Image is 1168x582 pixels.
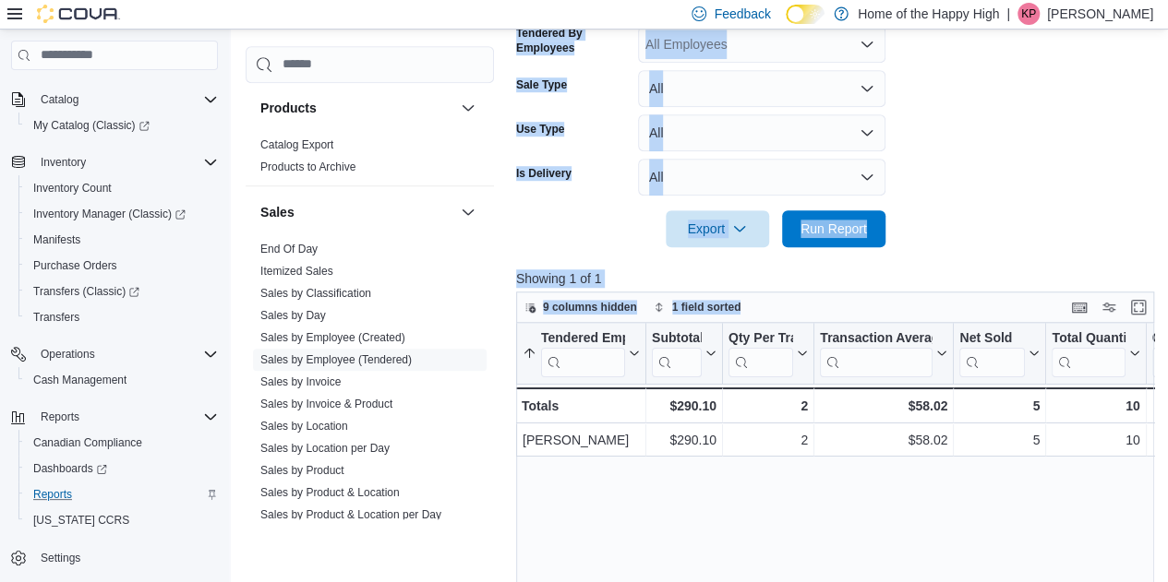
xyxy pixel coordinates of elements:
div: Total Quantity [1052,329,1125,376]
div: 5 [959,429,1040,451]
button: Operations [33,343,102,365]
button: Transfers [18,304,225,330]
span: Reports [33,487,72,502]
a: Catalog Export [260,138,333,151]
button: Cash Management [18,367,225,393]
span: Operations [41,347,95,362]
span: Dashboards [26,457,218,480]
img: Cova [37,5,120,23]
button: Display options [1098,296,1120,318]
span: Catalog [33,89,218,111]
div: Products [246,134,494,185]
span: Reports [41,410,79,424]
div: Sales [246,238,494,555]
button: Purchase Orders [18,253,225,279]
a: Sales by Location [260,420,348,433]
a: Transfers (Classic) [26,280,147,303]
div: Total Quantity [1052,329,1125,347]
button: Keyboard shortcuts [1068,296,1090,318]
span: Settings [41,551,80,565]
span: Washington CCRS [26,509,218,531]
span: Feedback [714,5,770,23]
div: Transaction Average [820,329,933,376]
span: Run Report [801,220,867,238]
button: Inventory [33,151,93,173]
span: Manifests [26,229,218,251]
a: Dashboards [18,456,225,481]
span: Sales by Invoice & Product [260,397,392,411]
span: Reports [26,483,218,505]
div: 5 [959,395,1040,417]
p: | [1006,3,1010,25]
button: Catalog [4,87,225,113]
a: Canadian Compliance [26,432,150,454]
div: Totals [522,395,640,417]
button: Enter fullscreen [1127,296,1150,318]
div: Kayla Parker [1017,3,1040,25]
button: Settings [4,544,225,571]
a: Transfers (Classic) [18,279,225,304]
span: Cash Management [33,373,126,387]
button: Manifests [18,227,225,253]
input: Dark Mode [786,5,825,24]
span: Operations [33,343,218,365]
button: Inventory Count [18,175,225,201]
span: Sales by Product & Location [260,485,400,500]
p: Home of the Happy High [858,3,999,25]
span: Purchase Orders [33,258,117,273]
span: Products to Archive [260,160,355,174]
button: Export [666,210,769,247]
span: Inventory Count [33,181,112,196]
a: Sales by Invoice & Product [260,398,392,410]
span: Settings [33,546,218,569]
span: Transfers (Classic) [33,284,139,299]
a: Sales by Employee (Tendered) [260,353,412,366]
span: Export [677,210,758,247]
div: Net Sold [959,329,1025,347]
a: Products to Archive [260,160,355,173]
button: Reports [4,404,225,430]
span: Canadian Compliance [26,432,218,454]
div: 2 [728,395,808,417]
span: Cash Management [26,369,218,391]
div: Subtotal [652,329,702,347]
div: Tendered Employee [541,329,625,376]
a: Inventory Manager (Classic) [26,203,193,225]
div: $290.10 [652,395,716,417]
a: Sales by Product [260,464,344,477]
a: Sales by Invoice [260,375,341,388]
a: [US_STATE] CCRS [26,509,137,531]
span: Sales by Product [260,463,344,478]
button: Sales [457,201,479,223]
a: Itemized Sales [260,265,333,278]
div: $58.02 [820,429,947,451]
span: KP [1021,3,1036,25]
span: Dashboards [33,461,107,476]
a: Transfers [26,306,87,328]
div: $58.02 [820,395,947,417]
div: [PERSON_NAME] [523,429,640,451]
a: Sales by Classification [260,287,371,300]
span: Inventory Manager (Classic) [26,203,218,225]
button: [US_STATE] CCRS [18,507,225,533]
button: 1 field sorted [646,296,749,318]
button: All [638,159,885,196]
span: Sales by Employee (Tendered) [260,352,412,367]
span: Catalog Export [260,137,333,152]
span: Purchase Orders [26,255,218,277]
span: Inventory Count [26,177,218,199]
span: Sales by Location per Day [260,441,390,456]
span: Sales by Location [260,419,348,434]
button: All [638,70,885,107]
a: Dashboards [26,457,114,480]
h3: Products [260,99,317,117]
span: Manifests [33,232,80,247]
button: Net Sold [959,329,1040,376]
span: Transfers [26,306,218,328]
label: Sale Type [516,77,567,92]
p: Showing 1 of 1 [516,269,1161,288]
span: 1 field sorted [672,300,741,315]
button: Products [260,99,453,117]
button: Tendered Employee [523,329,640,376]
